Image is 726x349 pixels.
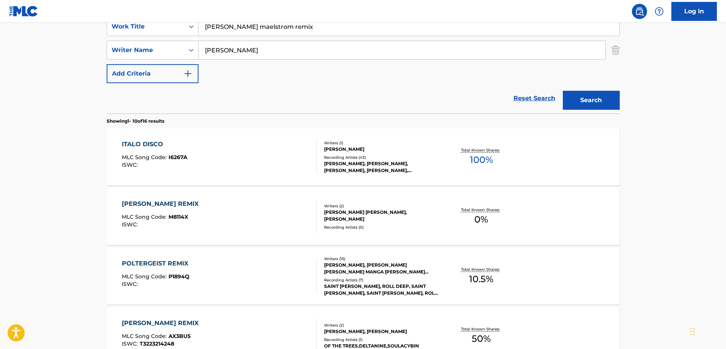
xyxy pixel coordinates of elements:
div: [PERSON_NAME], [PERSON_NAME], [PERSON_NAME], [PERSON_NAME], [PERSON_NAME], [PERSON_NAME] FEAT. [P... [324,160,439,174]
div: Writers ( 2 ) [324,203,439,209]
span: ISWC : [122,161,140,168]
p: Total Known Shares: [461,207,502,213]
span: AX3BU5 [169,333,191,340]
button: Search [563,91,620,110]
span: P1894Q [169,273,189,280]
img: help [655,7,664,16]
div: Recording Artists ( 1 ) [324,337,439,343]
span: 10.5 % [469,272,493,286]
span: MLC Song Code : [122,273,169,280]
img: 9d2ae6d4665cec9f34b9.svg [183,69,192,78]
span: M8114X [169,213,188,220]
div: [PERSON_NAME] REMIX [122,319,202,328]
img: Delete Criterion [611,41,620,60]
img: MLC Logo [9,6,38,17]
div: Work Title [112,22,180,31]
div: POLTERGEIST REMIX [122,259,192,268]
a: Log In [671,2,717,21]
a: [PERSON_NAME] REMIXMLC Song Code:M8114XISWC:Writers (2)[PERSON_NAME] [PERSON_NAME], [PERSON_NAME]... [107,188,620,245]
div: Recording Artists ( 0 ) [324,224,439,230]
iframe: Chat Widget [688,313,726,349]
a: POLTERGEIST REMIXMLC Song Code:P1894QISWC:Writers (15)[PERSON_NAME], [PERSON_NAME] [PERSON_NAME] ... [107,248,620,305]
span: 50 % [472,332,491,346]
span: 100 % [470,153,493,167]
a: Reset Search [510,90,559,107]
img: search [635,7,644,16]
a: ITALO DISCOMLC Song Code:I6267AISWC:Writers (1)[PERSON_NAME]Recording Artists (43)[PERSON_NAME], ... [107,128,620,185]
div: SAINT [PERSON_NAME], ROLL DEEP, SAINT [PERSON_NAME], SAINT [PERSON_NAME], ROLL DEEP [324,283,439,297]
div: Writers ( 15 ) [324,256,439,262]
div: Writers ( 1 ) [324,140,439,146]
span: ISWC : [122,281,140,287]
p: Total Known Shares: [461,147,502,153]
p: Total Known Shares: [461,326,502,332]
span: 0 % [474,213,488,226]
span: MLC Song Code : [122,154,169,161]
div: Help [652,4,667,19]
div: Writers ( 2 ) [324,322,439,328]
form: Search Form [107,17,620,114]
span: T3223214248 [140,340,174,347]
div: Writer Name [112,46,180,55]
span: I6267A [169,154,187,161]
p: Showing 1 - 10 of 16 results [107,118,164,125]
span: ISWC : [122,340,140,347]
button: Add Criteria [107,64,198,83]
div: Recording Artists ( 7 ) [324,277,439,283]
div: [PERSON_NAME], [PERSON_NAME] [324,328,439,335]
div: ITALO DISCO [122,140,187,149]
a: Public Search [632,4,647,19]
div: [PERSON_NAME] REMIX [122,199,202,208]
p: Total Known Shares: [461,267,502,272]
span: MLC Song Code : [122,333,169,340]
div: Drag [690,320,695,343]
div: [PERSON_NAME] [PERSON_NAME], [PERSON_NAME] [324,209,439,223]
div: [PERSON_NAME], [PERSON_NAME] [PERSON_NAME] MANGA [PERSON_NAME] [PERSON_NAME], [PERSON_NAME], [PER... [324,262,439,275]
div: Recording Artists ( 43 ) [324,155,439,160]
span: MLC Song Code : [122,213,169,220]
span: ISWC : [122,221,140,228]
div: [PERSON_NAME] [324,146,439,153]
